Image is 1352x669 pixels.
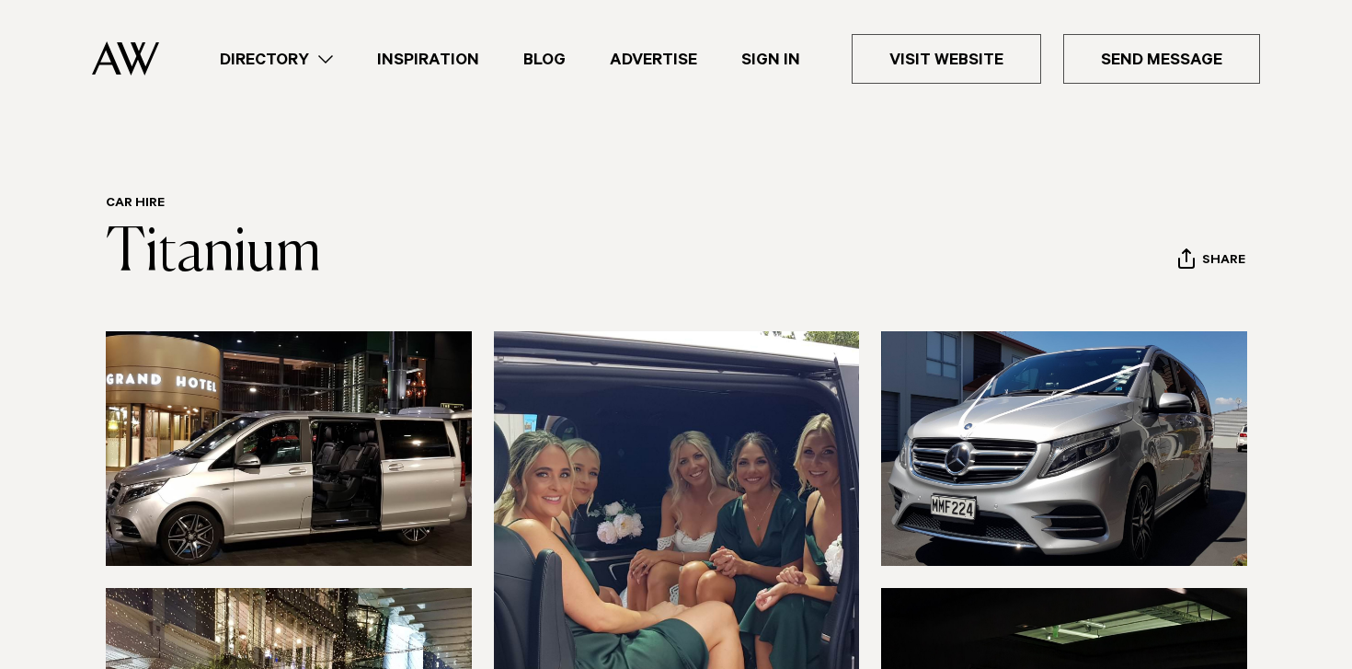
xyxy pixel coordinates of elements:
[719,47,822,72] a: Sign In
[92,41,159,75] img: Auckland Weddings Logo
[852,34,1041,84] a: Visit Website
[198,47,355,72] a: Directory
[355,47,501,72] a: Inspiration
[1202,253,1245,271] span: Share
[1177,248,1246,275] button: Share
[1063,34,1260,84] a: Send Message
[106,197,165,212] a: Car Hire
[501,47,588,72] a: Blog
[588,47,719,72] a: Advertise
[106,225,321,283] a: Titanium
